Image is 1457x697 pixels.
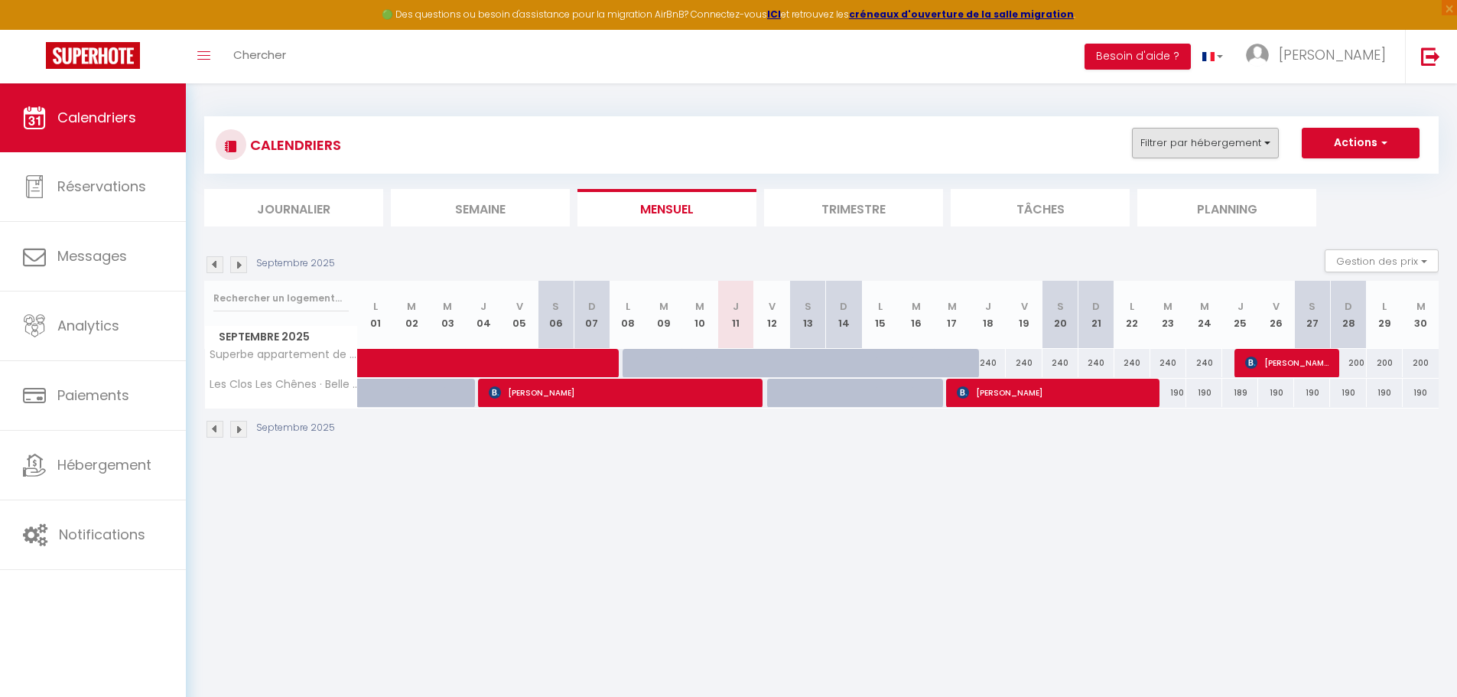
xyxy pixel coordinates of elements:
abbr: D [1092,299,1100,314]
div: 200 [1330,349,1366,377]
abbr: J [733,299,739,314]
th: 21 [1078,281,1114,349]
abbr: L [1130,299,1134,314]
div: 190 [1258,379,1294,407]
span: Hébergement [57,455,151,474]
div: 190 [1186,379,1222,407]
iframe: Chat [1392,628,1446,686]
h3: CALENDRIERS [246,128,341,162]
span: Les Clos Les Chênes · Belle maison mitoyenne de standing à [GEOGRAPHIC_DATA] [207,379,360,390]
p: Septembre 2025 [256,256,335,271]
th: 16 [898,281,934,349]
button: Gestion des prix [1325,249,1439,272]
div: 240 [1078,349,1114,377]
div: 190 [1330,379,1366,407]
abbr: V [516,299,523,314]
a: ... [PERSON_NAME] [1234,30,1405,83]
div: 190 [1403,379,1439,407]
th: 14 [826,281,862,349]
abbr: V [1021,299,1028,314]
th: 02 [394,281,430,349]
abbr: M [407,299,416,314]
abbr: M [695,299,704,314]
button: Besoin d'aide ? [1085,44,1191,70]
th: 01 [358,281,394,349]
div: 190 [1150,379,1186,407]
th: 10 [681,281,717,349]
abbr: J [985,299,991,314]
th: 19 [1006,281,1042,349]
th: 05 [502,281,538,349]
abbr: M [443,299,452,314]
abbr: D [1345,299,1352,314]
span: Calendriers [57,108,136,127]
th: 24 [1186,281,1222,349]
div: 200 [1403,349,1439,377]
th: 12 [754,281,790,349]
div: 200 [1367,349,1403,377]
abbr: L [373,299,378,314]
img: Super Booking [46,42,140,69]
abbr: J [480,299,486,314]
span: Messages [57,246,127,265]
li: Trimestre [764,189,943,226]
th: 27 [1294,281,1330,349]
abbr: S [1057,299,1064,314]
li: Journalier [204,189,383,226]
span: Notifications [59,525,145,544]
div: 240 [1006,349,1042,377]
span: [PERSON_NAME] [957,378,1149,407]
button: Actions [1302,128,1420,158]
span: [PERSON_NAME] [1279,45,1386,64]
p: Septembre 2025 [256,421,335,435]
abbr: V [1273,299,1280,314]
th: 17 [934,281,970,349]
div: 189 [1222,379,1258,407]
abbr: S [552,299,559,314]
a: Chercher [222,30,298,83]
th: 06 [538,281,574,349]
th: 07 [574,281,610,349]
div: 240 [970,349,1006,377]
div: 240 [1186,349,1222,377]
th: 13 [790,281,826,349]
div: 190 [1367,379,1403,407]
abbr: M [1416,299,1426,314]
th: 18 [970,281,1006,349]
li: Mensuel [577,189,756,226]
strong: créneaux d'ouverture de la salle migration [849,8,1074,21]
div: 190 [1294,379,1330,407]
li: Semaine [391,189,570,226]
th: 09 [646,281,681,349]
abbr: L [878,299,883,314]
span: Paiements [57,386,129,405]
th: 22 [1114,281,1150,349]
abbr: J [1237,299,1244,314]
span: Chercher [233,47,286,63]
li: Planning [1137,189,1316,226]
div: 240 [1150,349,1186,377]
abbr: V [769,299,776,314]
span: Superbe appartement de standing Le Trophée du Golf [207,349,360,360]
div: 240 [1114,349,1150,377]
span: Analytics [57,316,119,335]
input: Rechercher un logement... [213,285,349,312]
th: 08 [610,281,646,349]
abbr: L [626,299,630,314]
th: 03 [430,281,466,349]
abbr: S [805,299,811,314]
div: 240 [1042,349,1078,377]
button: Ouvrir le widget de chat LiveChat [12,6,58,52]
th: 29 [1367,281,1403,349]
abbr: S [1309,299,1316,314]
span: Réservations [57,177,146,196]
span: [PERSON_NAME] [1245,348,1329,377]
span: Septembre 2025 [205,326,357,348]
th: 20 [1042,281,1078,349]
abbr: M [1200,299,1209,314]
a: ICI [767,8,781,21]
button: Filtrer par hébergement [1132,128,1279,158]
th: 30 [1403,281,1439,349]
abbr: D [588,299,596,314]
